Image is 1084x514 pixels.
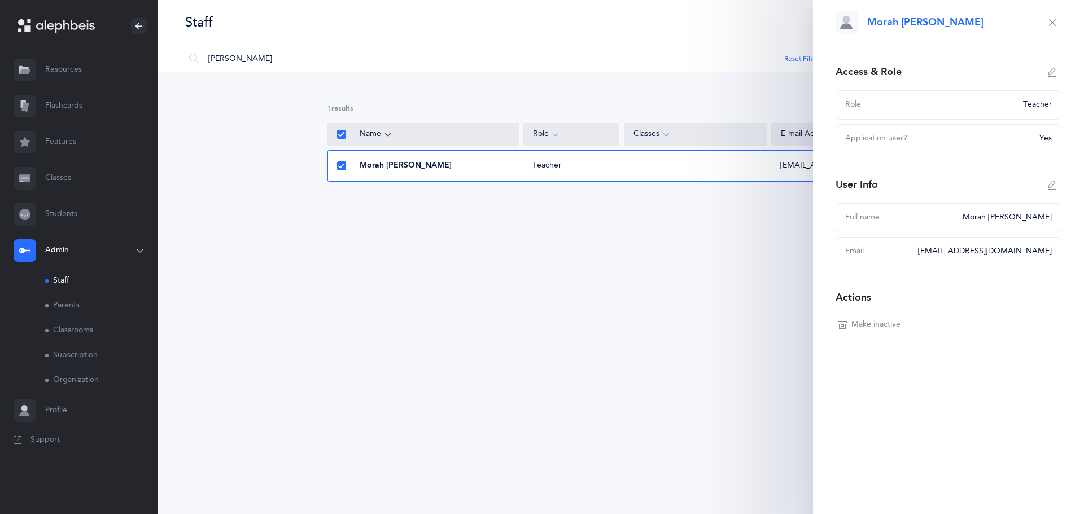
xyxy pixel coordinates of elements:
[836,291,871,305] div: Actions
[331,104,353,112] span: results
[45,293,158,318] a: Parents
[845,212,956,223] div: Full name
[781,129,905,140] div: E-mail Address
[1016,99,1052,111] div: Teacher
[523,160,619,172] div: Teacher
[45,269,158,293] a: Staff
[845,246,911,257] div: Email
[633,128,758,140] div: Classes
[956,212,1052,223] div: Morah [PERSON_NAME]
[327,104,915,114] div: 1
[851,319,901,331] span: Make inactive
[836,65,902,79] div: Access & Role
[45,343,158,368] a: Subscription
[1039,134,1052,143] span: Yes
[911,246,1052,257] div: [EMAIL_ADDRESS][DOMAIN_NAME]
[45,368,158,393] a: Organization
[1028,458,1070,500] iframe: Drift Widget Chat Controller
[836,316,903,334] button: Make inactive
[867,15,984,29] span: Morah [PERSON_NAME]
[185,13,213,32] div: Staff
[30,434,60,446] span: Support
[360,160,452,172] span: Morah [PERSON_NAME]
[185,45,832,72] input: Search Staff
[784,54,819,64] button: Reset Filter
[45,318,158,343] a: Classrooms
[836,178,878,192] div: User Info
[360,128,509,140] div: Name
[533,128,610,140] div: Role
[845,99,1016,111] div: Role
[780,160,914,172] span: [EMAIL_ADDRESS][DOMAIN_NAME]
[845,133,1033,144] div: Application user?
